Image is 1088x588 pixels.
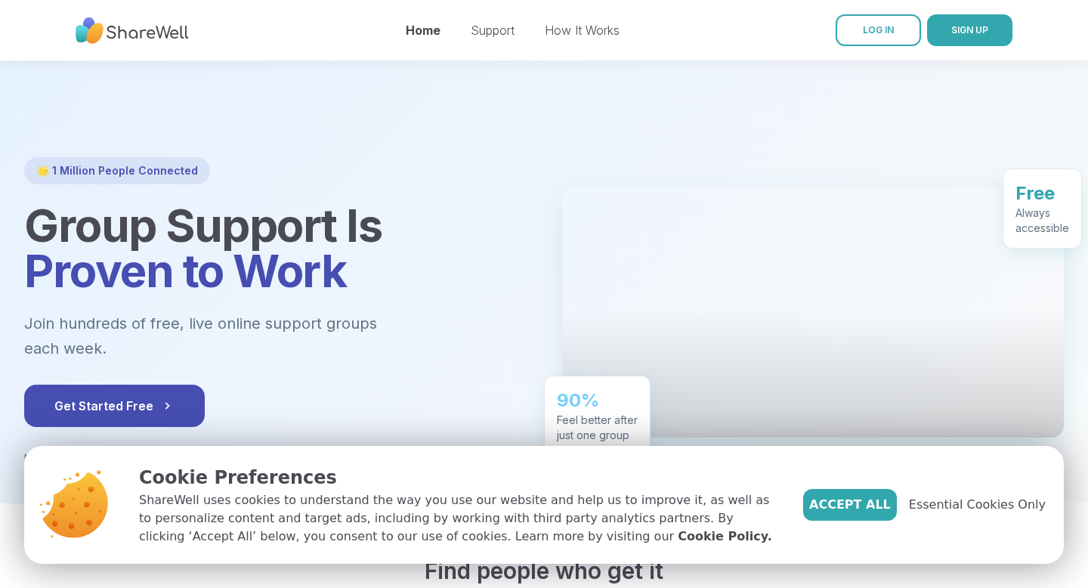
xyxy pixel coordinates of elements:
p: Join hundreds of free, live online support groups each week. [24,311,459,361]
a: Home [406,23,440,38]
div: 90% [557,388,638,413]
a: LOG IN [836,14,921,46]
a: Support [471,23,515,38]
p: ShareWell uses cookies to understand the way you use our website and help us to improve it, as we... [139,491,779,546]
div: Feel better after just one group [557,413,638,443]
div: 🌟 1 Million People Connected [24,157,210,184]
img: ShareWell Nav Logo [76,10,189,51]
span: Essential Cookies Only [909,496,1046,514]
div: Free [1015,181,1069,206]
a: How It Works [545,23,620,38]
span: Accept All [809,496,891,514]
span: Proven to Work [24,243,346,298]
a: Cookie Policy. [678,528,771,546]
div: Always accessible [1015,206,1069,236]
p: Cookie Preferences [139,464,779,491]
h2: Find people who get it [24,557,1064,584]
button: Get Started Free [24,385,205,427]
span: Get Started Free [54,397,175,415]
span: SIGN UP [951,24,988,36]
button: Accept All [803,489,897,521]
button: SIGN UP [927,14,1012,46]
h1: Group Support Is [24,203,526,293]
span: LOG IN [863,24,894,36]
